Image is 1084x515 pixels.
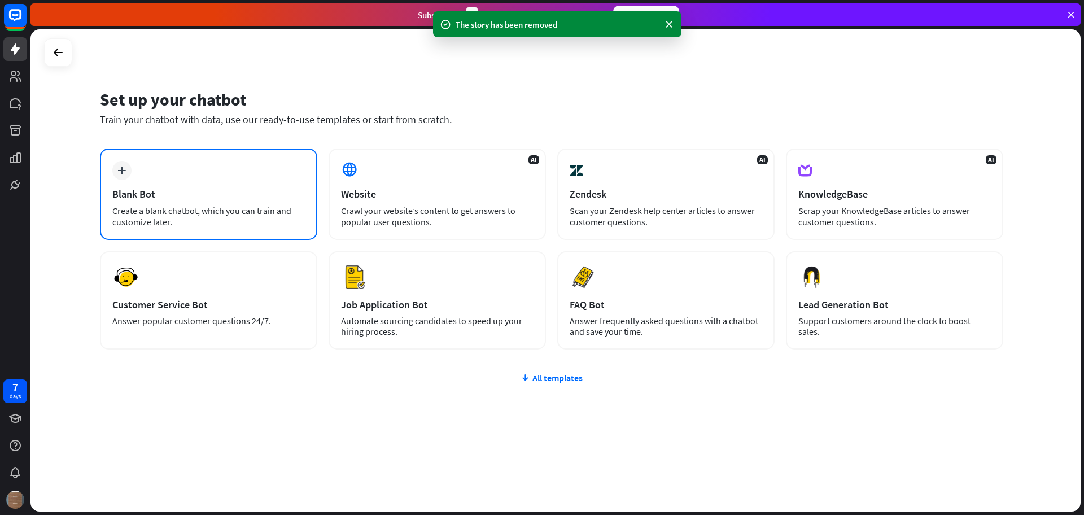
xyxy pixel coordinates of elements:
[112,316,305,326] div: Answer popular customer questions 24/7.
[986,155,996,164] span: AI
[570,298,762,311] div: FAQ Bot
[798,316,991,337] div: Support customers around the clock to boost sales.
[570,316,762,337] div: Answer frequently asked questions with a chatbot and save your time.
[570,187,762,200] div: Zendesk
[466,7,478,23] div: 3
[112,298,305,311] div: Customer Service Bot
[341,298,534,311] div: Job Application Bot
[100,113,1003,126] div: Train your chatbot with data, use our ready-to-use templates or start from scratch.
[570,205,762,228] div: Scan your Zendesk help center articles to answer customer questions.
[757,155,768,164] span: AI
[341,187,534,200] div: Website
[418,7,604,23] div: Subscribe in days to get your first month for $1
[456,19,659,30] div: The story has been removed
[798,298,991,311] div: Lead Generation Bot
[798,205,991,228] div: Scrap your KnowledgeBase articles to answer customer questions.
[613,6,679,24] div: Subscribe now
[10,392,21,400] div: days
[100,89,1003,110] div: Set up your chatbot
[9,5,43,38] button: Open LiveChat chat widget
[798,187,991,200] div: KnowledgeBase
[3,379,27,403] a: 7 days
[341,205,534,228] div: Crawl your website’s content to get answers to popular user questions.
[112,205,305,228] div: Create a blank chatbot, which you can train and customize later.
[12,382,18,392] div: 7
[112,187,305,200] div: Blank Bot
[341,316,534,337] div: Automate sourcing candidates to speed up your hiring process.
[528,155,539,164] span: AI
[117,167,126,174] i: plus
[100,372,1003,383] div: All templates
